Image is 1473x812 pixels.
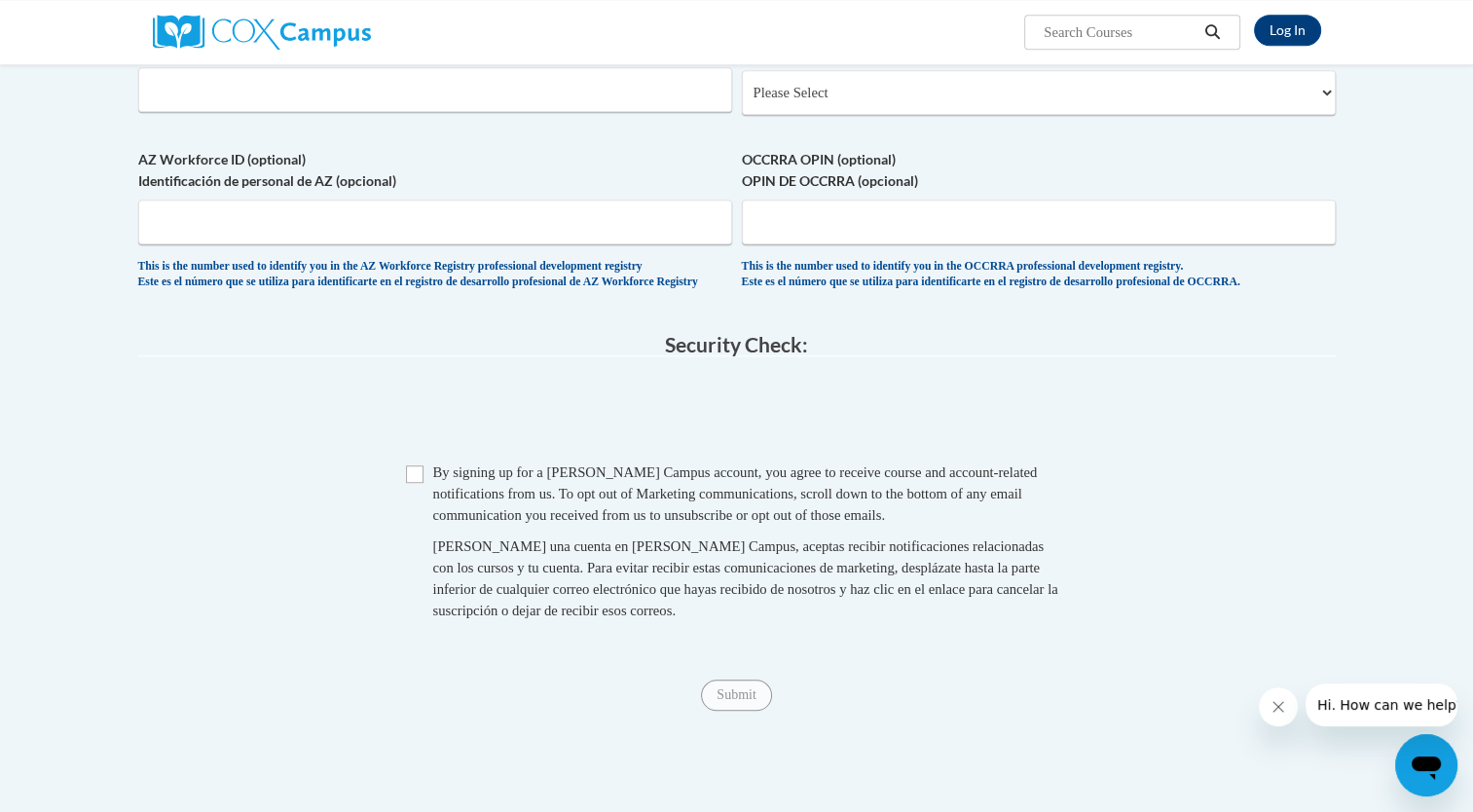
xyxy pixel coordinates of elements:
[1259,687,1298,726] iframe: Close message
[138,259,732,291] div: This is the number used to identify you in the AZ Workforce Registry professional development reg...
[1042,20,1197,44] input: Search Courses
[1395,734,1457,796] iframe: Button to launch messaging window
[589,376,885,452] iframe: reCAPTCHA
[1197,20,1227,44] button: Search
[138,67,732,112] input: Metadata input
[433,464,1038,523] span: By signing up for a [PERSON_NAME] Campus account, you agree to receive course and account-related...
[1254,15,1321,46] a: Log In
[138,149,732,192] label: AZ Workforce ID (optional) Identificación de personal de AZ (opcional)
[742,149,1336,192] label: OCCRRA OPIN (optional) OPIN DE OCCRRA (opcional)
[433,538,1058,618] span: [PERSON_NAME] una cuenta en [PERSON_NAME] Campus, aceptas recibir notificaciones relacionadas con...
[701,680,771,711] input: Submit
[665,332,808,356] span: Security Check:
[153,15,371,50] img: Cox Campus
[742,259,1336,291] div: This is the number used to identify you in the OCCRRA professional development registry. Este es ...
[12,14,158,29] span: Hi. How can we help?
[1306,683,1457,726] iframe: Message from company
